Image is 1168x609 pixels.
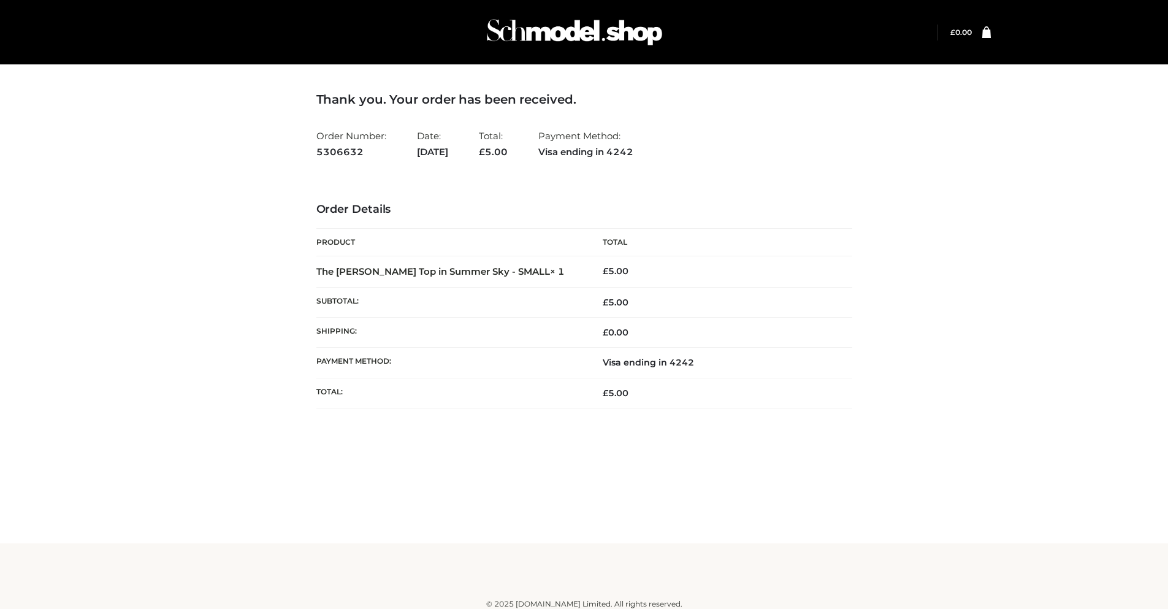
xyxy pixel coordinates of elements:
[603,266,608,277] span: £
[316,125,386,163] li: Order Number:
[479,146,485,158] span: £
[483,8,666,56] img: Schmodel Admin 964
[538,144,633,160] strong: Visa ending in 4242
[316,318,584,348] th: Shipping:
[316,378,584,408] th: Total:
[603,297,608,308] span: £
[584,229,852,256] th: Total
[950,28,972,37] bdi: 0.00
[479,125,508,163] li: Total:
[950,28,972,37] a: £0.00
[417,144,448,160] strong: [DATE]
[603,388,628,399] span: 5.00
[417,125,448,163] li: Date:
[316,287,584,317] th: Subtotal:
[316,266,565,277] strong: The [PERSON_NAME] Top in Summer Sky - SMALL
[603,327,628,338] bdi: 0.00
[603,297,628,308] span: 5.00
[603,388,608,399] span: £
[316,92,852,107] h3: Thank you. Your order has been received.
[603,327,608,338] span: £
[479,146,508,158] span: 5.00
[316,229,584,256] th: Product
[584,348,852,378] td: Visa ending in 4242
[316,348,584,378] th: Payment method:
[950,28,955,37] span: £
[538,125,633,163] li: Payment Method:
[603,266,628,277] bdi: 5.00
[550,266,565,277] strong: × 1
[316,203,852,216] h3: Order Details
[316,144,386,160] strong: 5306632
